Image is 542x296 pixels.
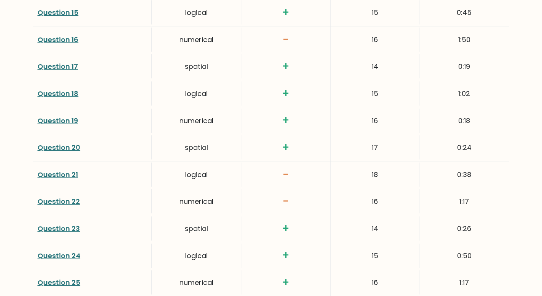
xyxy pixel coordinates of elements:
div: spatial [152,135,241,159]
div: 1:17 [420,189,509,213]
h3: + [246,6,326,19]
div: 16 [330,109,420,133]
a: Question 25 [37,278,80,287]
h3: - [246,195,326,208]
div: 0:45 [420,0,509,24]
div: numerical [152,109,241,133]
div: logical [152,0,241,24]
div: numerical [152,270,241,294]
a: Question 23 [37,224,80,233]
div: logical [152,81,241,106]
h3: + [246,222,326,235]
h3: + [246,276,326,289]
h3: + [246,87,326,100]
h3: - [246,168,326,181]
a: Question 15 [37,8,78,17]
a: Question 21 [37,170,78,179]
div: logical [152,163,241,187]
div: 0:26 [420,216,509,241]
div: 14 [330,216,420,241]
div: 16 [330,28,420,52]
div: 1:02 [420,81,509,106]
a: Question 20 [37,143,80,152]
div: 0:38 [420,163,509,187]
a: Question 22 [37,197,80,206]
div: logical [152,244,241,268]
a: Question 24 [37,251,80,260]
a: Question 18 [37,89,78,98]
div: spatial [152,54,241,78]
a: Question 17 [37,62,78,71]
div: numerical [152,28,241,52]
div: 15 [330,81,420,106]
div: 15 [330,244,420,268]
div: 0:50 [420,244,509,268]
div: numerical [152,189,241,213]
div: 18 [330,163,420,187]
div: 0:24 [420,135,509,159]
div: 1:17 [420,270,509,294]
a: Question 19 [37,116,78,125]
h3: + [246,114,326,127]
h3: - [246,33,326,46]
div: 1:50 [420,28,509,52]
div: 17 [330,135,420,159]
a: Question 16 [37,35,78,44]
div: 0:19 [420,54,509,78]
div: 16 [330,189,420,213]
h3: + [246,141,326,154]
div: 16 [330,270,420,294]
div: 0:18 [420,109,509,133]
div: spatial [152,216,241,241]
h3: + [246,60,326,73]
div: 14 [330,54,420,78]
h3: + [246,249,326,262]
div: 15 [330,0,420,24]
